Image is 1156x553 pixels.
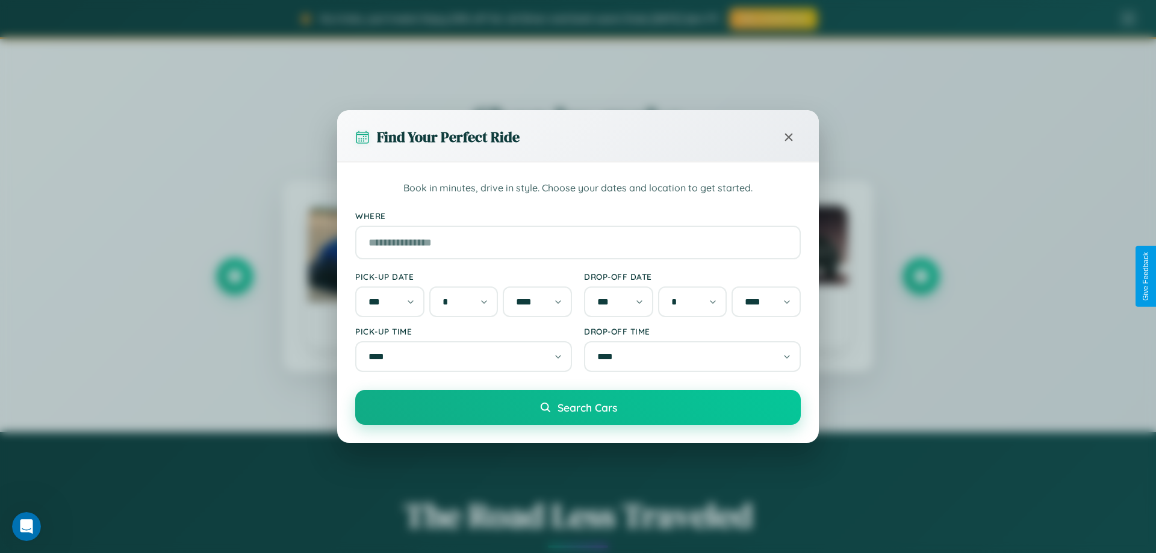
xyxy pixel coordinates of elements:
[355,181,801,196] p: Book in minutes, drive in style. Choose your dates and location to get started.
[355,271,572,282] label: Pick-up Date
[558,401,617,414] span: Search Cars
[584,271,801,282] label: Drop-off Date
[355,326,572,336] label: Pick-up Time
[584,326,801,336] label: Drop-off Time
[377,127,520,147] h3: Find Your Perfect Ride
[355,211,801,221] label: Where
[355,390,801,425] button: Search Cars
